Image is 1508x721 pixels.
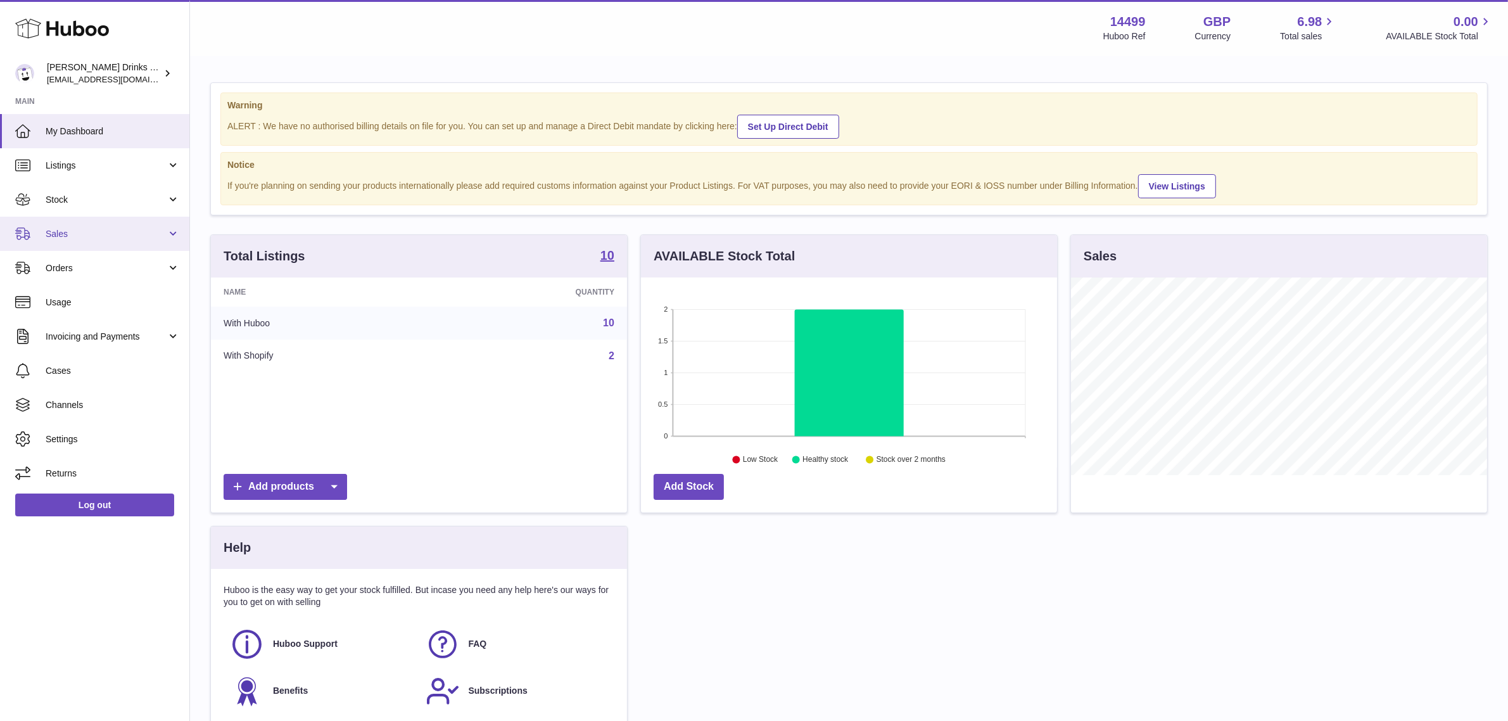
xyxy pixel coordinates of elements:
[230,674,413,708] a: Benefits
[658,337,668,345] text: 1.5
[46,399,180,411] span: Channels
[737,115,839,139] a: Set Up Direct Debit
[600,249,614,262] strong: 10
[15,494,174,516] a: Log out
[1280,13,1336,42] a: 6.98 Total sales
[664,305,668,313] text: 2
[46,365,180,377] span: Cases
[1110,13,1146,30] strong: 14499
[224,474,347,500] a: Add products
[46,228,167,240] span: Sales
[658,400,668,408] text: 0.5
[211,307,435,340] td: With Huboo
[600,249,614,264] a: 10
[273,685,308,697] span: Benefits
[654,248,795,265] h3: AVAILABLE Stock Total
[15,64,34,83] img: internalAdmin-14499@internal.huboo.com
[46,160,167,172] span: Listings
[1084,248,1117,265] h3: Sales
[1103,30,1146,42] div: Huboo Ref
[469,685,528,697] span: Subscriptions
[46,194,167,206] span: Stock
[224,584,614,608] p: Huboo is the easy way to get your stock fulfilled. But incase you need any help here's our ways f...
[1138,174,1216,198] a: View Listings
[802,456,849,464] text: Healthy stock
[46,468,180,480] span: Returns
[46,433,180,445] span: Settings
[46,297,180,309] span: Usage
[227,99,1471,112] strong: Warning
[227,113,1471,139] div: ALERT : We have no authorised billing details on file for you. You can set up and manage a Direct...
[1195,30,1231,42] div: Currency
[426,674,609,708] a: Subscriptions
[603,317,614,328] a: 10
[47,74,186,84] span: [EMAIL_ADDRESS][DOMAIN_NAME]
[609,350,614,361] a: 2
[227,159,1471,171] strong: Notice
[230,627,413,661] a: Huboo Support
[211,278,435,307] th: Name
[743,456,778,464] text: Low Stock
[877,456,946,464] text: Stock over 2 months
[224,248,305,265] h3: Total Listings
[435,278,627,307] th: Quantity
[211,340,435,373] td: With Shopify
[46,125,180,137] span: My Dashboard
[1298,13,1322,30] span: 6.98
[664,369,668,376] text: 1
[654,474,724,500] a: Add Stock
[224,539,251,556] h3: Help
[664,432,668,440] text: 0
[1454,13,1478,30] span: 0.00
[46,262,167,274] span: Orders
[1203,13,1231,30] strong: GBP
[227,172,1471,198] div: If you're planning on sending your products internationally please add required customs informati...
[469,638,487,650] span: FAQ
[1386,30,1493,42] span: AVAILABLE Stock Total
[47,61,161,86] div: [PERSON_NAME] Drinks LTD (t/a Zooz)
[46,331,167,343] span: Invoicing and Payments
[1280,30,1336,42] span: Total sales
[1386,13,1493,42] a: 0.00 AVAILABLE Stock Total
[273,638,338,650] span: Huboo Support
[426,627,609,661] a: FAQ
